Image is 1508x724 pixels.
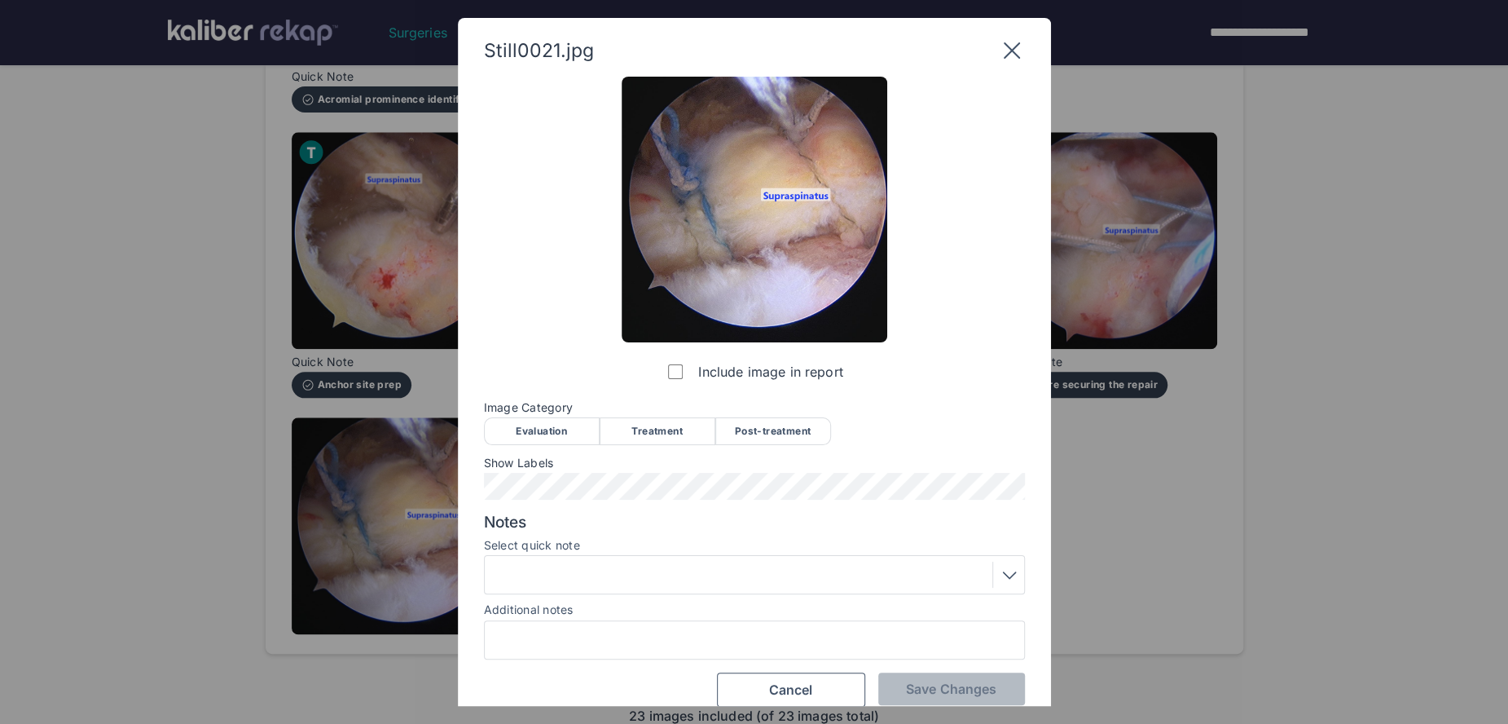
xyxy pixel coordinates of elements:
button: Save Changes [878,673,1025,705]
img: Still0021.jpg [622,77,887,342]
label: Additional notes [484,603,574,616]
div: Evaluation [484,417,600,445]
span: Show Labels [484,457,1025,470]
label: Include image in report [665,355,842,388]
span: Still0021.jpg [484,39,594,62]
span: Save Changes [906,681,996,697]
div: Post-treatment [715,417,831,445]
span: Notes [484,513,1025,532]
span: Cancel [769,682,813,698]
div: Treatment [600,417,715,445]
button: Cancel [717,673,865,707]
span: Image Category [484,401,1025,414]
label: Select quick note [484,539,1025,552]
input: Include image in report [668,364,683,379]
